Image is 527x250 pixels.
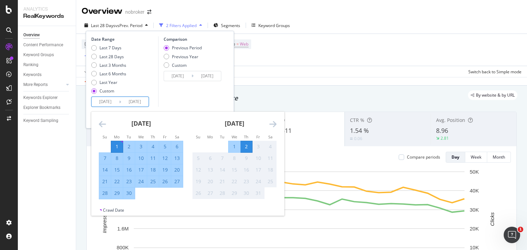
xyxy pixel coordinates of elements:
div: Custom [91,88,126,94]
div: 23 [123,178,135,185]
td: Not available. Thursday, October 9, 2025 [241,152,253,164]
span: CTR % [350,117,364,123]
div: 4 [265,143,276,150]
a: Keyword Sampling [23,117,71,124]
td: Not available. Saturday, October 4, 2025 [265,141,277,152]
small: Tu [220,134,224,139]
td: Not available. Thursday, October 16, 2025 [241,164,253,176]
div: 4 [147,143,159,150]
td: Selected. Wednesday, September 3, 2025 [135,141,147,152]
td: Not available. Friday, October 24, 2025 [253,176,265,187]
td: Not available. Tuesday, October 21, 2025 [216,176,229,187]
td: Not available. Wednesday, October 8, 2025 [229,152,241,164]
td: Not available. Tuesday, October 14, 2025 [216,164,229,176]
div: Keyword Sampling [23,117,58,124]
div: Last 7 Days [99,45,121,51]
div: Overview [23,32,40,39]
td: Selected. Thursday, September 4, 2025 [147,141,159,152]
button: Week [465,152,487,163]
iframe: Intercom live chat [504,227,520,243]
span: Last 28 Days [91,23,115,28]
div: 17 [135,166,147,173]
div: nobroker [125,9,144,15]
div: Last Year [99,79,117,85]
div: Date Range [91,36,156,42]
div: arrow-right-arrow-left [147,10,151,14]
small: Mo [114,134,120,139]
button: Add Filter [82,52,109,60]
td: Not available. Monday, October 13, 2025 [204,164,216,176]
input: Start Date [92,97,119,107]
td: Not available. Saturday, October 25, 2025 [265,176,277,187]
div: 28 [99,190,111,197]
div: 5 [192,155,204,162]
div: Last 28 Days [99,54,124,60]
td: Selected. Wednesday, September 24, 2025 [135,176,147,187]
button: 2 Filters Applied [156,20,205,31]
td: Not available. Sunday, October 26, 2025 [192,187,204,199]
text: 1.6M [117,226,129,232]
td: Selected. Saturday, September 13, 2025 [171,152,183,164]
button: Keyword Groups [249,20,293,31]
td: Not available. Saturday, October 18, 2025 [265,164,277,176]
strong: [DATE] [131,119,151,127]
small: Th [244,134,248,139]
small: Th [151,134,155,139]
div: Previous Year [164,54,202,60]
div: Keywords Explorer [23,94,58,101]
div: 10 [253,155,264,162]
div: 9 [241,155,252,162]
div: 25 [265,178,276,185]
td: Selected. Sunday, September 14, 2025 [99,164,111,176]
td: Not available. Monday, October 6, 2025 [204,152,216,164]
div: 9 [123,155,135,162]
div: 3 [253,143,264,150]
td: Selected. Tuesday, September 2, 2025 [123,141,135,152]
td: Not available. Friday, October 17, 2025 [253,164,265,176]
td: Not available. Sunday, October 19, 2025 [192,176,204,187]
div: Previous Year [172,54,198,60]
span: 1.54 % [350,126,369,135]
div: 13 [171,155,183,162]
div: 24 [253,178,264,185]
td: Not available. Monday, October 27, 2025 [204,187,216,199]
td: Selected. Monday, September 8, 2025 [111,152,123,164]
div: 21 [216,178,228,185]
div: Analytics [23,5,70,12]
text: 50K [470,169,479,175]
div: 12 [159,155,171,162]
td: Not available. Friday, October 10, 2025 [253,152,265,164]
div: 8 [111,155,123,162]
text: 20K [470,226,479,232]
td: Not available. Wednesday, October 15, 2025 [229,164,241,176]
strong: [DATE] [225,119,244,127]
div: 20 [171,166,183,173]
text: 40K [470,188,479,193]
div: 2 Filters Applied [166,23,197,28]
div: 10 [135,155,147,162]
td: Not available. Thursday, October 30, 2025 [241,187,253,199]
td: Selected. Tuesday, September 16, 2025 [123,164,135,176]
div: Last 6 Months [99,71,126,77]
div: 19 [192,178,204,185]
td: Selected. Thursday, September 11, 2025 [147,152,159,164]
td: Not available. Saturday, October 11, 2025 [265,152,277,164]
td: Not available. Monday, October 20, 2025 [204,176,216,187]
small: We [232,134,237,139]
span: 1 [518,227,523,232]
div: Last Year [91,79,126,85]
div: 2 [241,143,252,150]
a: Keyword Groups [23,51,71,59]
input: End Date [194,71,221,81]
img: Equal [350,138,353,140]
text: Impressions [102,205,107,233]
td: Not available. Wednesday, October 29, 2025 [229,187,241,199]
div: 28 [216,190,228,197]
small: Su [103,134,107,139]
td: Not available. Friday, October 3, 2025 [253,141,265,152]
input: Start Date [164,71,191,81]
a: Keywords [23,71,71,78]
text: 30K [470,207,479,213]
div: 0.06 [354,136,362,141]
div: Move backward to switch to the previous month. [99,120,106,128]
